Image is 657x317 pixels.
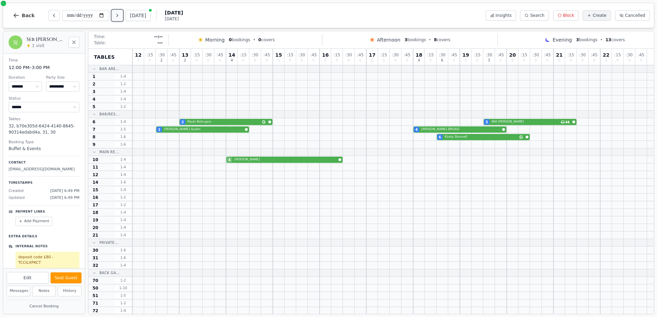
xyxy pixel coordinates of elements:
span: 1 - 4 [115,308,131,313]
span: Bar/Res... [99,112,119,117]
span: : 45 [497,53,504,57]
span: 0 [172,59,174,62]
span: 15 [93,187,98,193]
span: : 45 [310,53,317,57]
dd: Buffet & Events [9,146,79,152]
span: 14 [93,180,98,185]
span: 0 [499,59,502,62]
span: Updated [9,195,25,201]
span: Evening [552,36,572,43]
span: 1 - 6 [115,142,131,147]
span: 1 - 4 [115,172,131,177]
span: : 30 [205,53,212,57]
span: 0 [137,59,139,62]
span: 0 [266,59,268,62]
span: 16 [93,195,98,200]
span: Back Ga... [99,270,120,275]
span: 70 [93,278,98,283]
span: 1 - 2 [115,81,131,87]
span: • [429,37,431,43]
span: 31 [93,255,98,261]
span: 3 [486,120,488,125]
button: Insights [486,10,516,21]
span: : 15 [380,53,387,57]
span: 4 [231,59,233,62]
span: 0 [219,59,221,62]
span: 0 [429,59,431,62]
button: History [58,286,82,296]
span: 1 - 2 [115,195,131,200]
span: 0 [229,37,231,42]
span: 22 [603,53,609,57]
span: 8 [93,134,95,140]
span: 0 [476,59,478,62]
span: Time: [94,34,105,39]
button: Cancel Booking [7,302,82,311]
span: 0 [324,59,326,62]
span: 1 - 6 [115,248,131,253]
span: [PERSON_NAME] BROAD [421,127,501,132]
button: Notes [32,286,56,296]
span: 2 [158,127,161,132]
dt: Party Size [46,75,79,81]
span: : 30 [626,53,633,57]
span: Bar Are... [99,66,119,71]
span: 4 [418,59,420,62]
span: : 45 [544,53,551,57]
span: 1 - 4 [115,225,131,230]
span: 0 [546,59,548,62]
span: 13 [182,53,188,57]
span: 0 [289,59,291,62]
span: : 30 [252,53,258,57]
span: 3 [488,59,490,62]
span: : 45 [357,53,364,57]
span: 12 [93,172,98,178]
span: 2 [182,120,184,125]
span: 1 - 4 [115,89,131,94]
span: 32 [93,263,98,268]
dd: 12:00 PM – 3:00 PM [9,64,79,71]
span: Private... [99,240,118,245]
span: : 15 [193,53,200,57]
span: 1 - 4 [115,97,131,102]
span: 1 - 2 [115,301,131,306]
span: 2 [93,81,95,87]
span: : 45 [451,53,457,57]
dt: Time [9,58,79,64]
span: Afternoon [377,36,400,43]
span: 0 [347,59,349,62]
span: Cancelled [625,13,645,18]
dt: Tables [9,116,79,122]
span: 1 - 6 [115,180,131,185]
span: 0 [465,59,467,62]
span: [DATE] [165,9,183,16]
span: Tables [94,54,115,60]
span: 0 [258,37,261,42]
span: 17 [93,202,98,208]
span: 0 [511,59,514,62]
button: Close [68,37,79,48]
span: Kirsty Stonnell [445,135,518,139]
span: : 30 [486,53,492,57]
span: 0 [207,59,209,62]
span: 0 [195,59,197,62]
span: : 15 [521,53,527,57]
span: covers [605,37,625,43]
span: 0 [558,59,560,62]
span: 6 [439,135,441,140]
button: Block [553,10,579,21]
span: 13 [605,37,611,42]
span: 6 [441,59,443,62]
span: 30 [93,248,98,253]
span: 0 [278,59,280,62]
span: 1 - 2 [115,104,131,109]
span: : 15 [147,53,153,57]
span: bookings [576,37,597,43]
span: Create [593,13,606,18]
span: Insights [496,13,512,18]
span: 1 - 4 [115,187,131,192]
span: 3 [405,37,407,42]
span: 1 - 2 [115,278,131,283]
span: 9 [93,142,95,147]
span: 1 [93,74,95,79]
